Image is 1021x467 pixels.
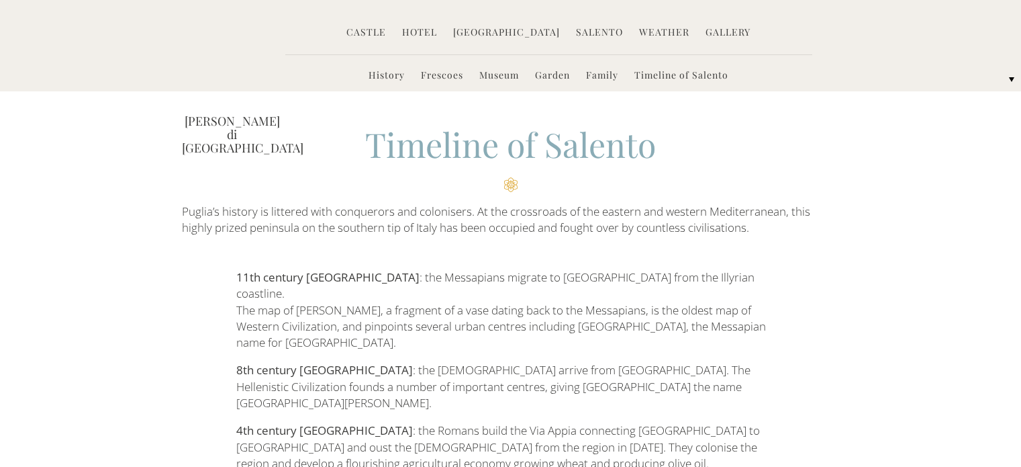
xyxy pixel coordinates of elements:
[639,26,689,41] a: Weather
[346,26,386,41] a: Castle
[205,5,259,106] img: Castello di Ugento
[182,204,840,237] p: Puglia’s history is littered with conquerors and colonisers. At the crossroads of the eastern and...
[182,122,840,192] h2: Timeline of Salento
[586,69,618,84] a: Family
[236,269,420,285] strong: 11th century [GEOGRAPHIC_DATA]
[236,269,785,351] p: : the Messapians migrate to [GEOGRAPHIC_DATA] from the Illyrian coastline. The map of [PERSON_NAM...
[236,362,785,411] p: : the [DEMOGRAPHIC_DATA] arrive from [GEOGRAPHIC_DATA]. The Hellenistic Civilization founds a num...
[576,26,623,41] a: Salento
[236,362,413,378] strong: 8th century [GEOGRAPHIC_DATA]
[535,69,570,84] a: Garden
[369,69,405,84] a: History
[421,69,463,84] a: Frescoes
[453,26,560,41] a: [GEOGRAPHIC_DATA]
[706,26,750,41] a: Gallery
[634,69,728,84] a: Timeline of Salento
[806,349,1008,450] img: svg%3E
[402,26,437,41] a: Hotel
[236,423,413,438] strong: 4th century [GEOGRAPHIC_DATA]
[479,69,519,84] a: Museum
[182,114,283,155] a: [PERSON_NAME] di [GEOGRAPHIC_DATA]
